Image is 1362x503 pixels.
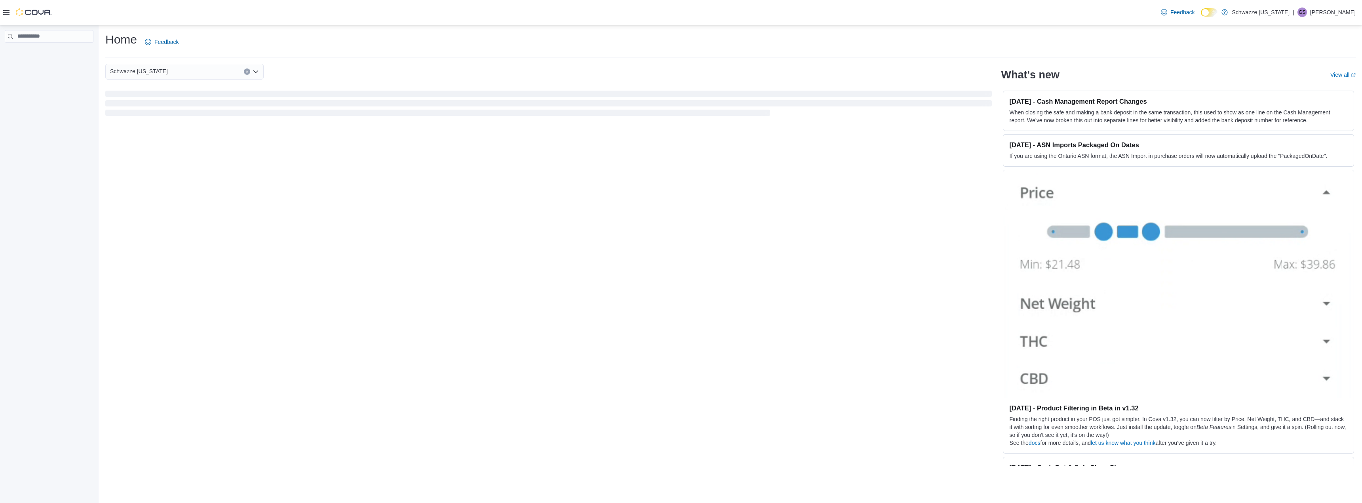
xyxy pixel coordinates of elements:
div: Gulzar Sayall [1297,8,1307,17]
p: Finding the right product in your POS just got simpler. In Cova v1.32, you can now filter by Pric... [1010,415,1347,439]
p: Schwazze [US_STATE] [1232,8,1290,17]
p: | [1293,8,1294,17]
p: See the for more details, and after you’ve given it a try. [1010,439,1347,447]
h3: [DATE] - ASN Imports Packaged On Dates [1010,141,1347,149]
a: let us know what you think [1091,440,1155,446]
span: GS [1299,8,1305,17]
span: Feedback [154,38,179,46]
input: Dark Mode [1201,8,1217,17]
svg: External link [1351,73,1356,78]
h2: What's new [1001,68,1060,81]
h1: Home [105,32,137,47]
a: Feedback [142,34,182,50]
h3: [DATE] - Cash Out & Safe Close Changes [1010,463,1347,471]
span: Schwazze [US_STATE] [110,66,168,76]
h3: [DATE] - Product Filtering in Beta in v1.32 [1010,404,1347,412]
nav: Complex example [5,44,93,63]
a: docs [1029,440,1041,446]
p: If you are using the Ontario ASN format, the ASN Import in purchase orders will now automatically... [1010,152,1347,160]
button: Open list of options [253,68,259,75]
img: Cova [16,8,51,16]
a: Feedback [1158,4,1198,20]
span: Loading [105,92,992,118]
h3: [DATE] - Cash Management Report Changes [1010,97,1347,105]
p: [PERSON_NAME] [1310,8,1356,17]
a: View allExternal link [1330,72,1356,78]
span: Feedback [1170,8,1195,16]
p: When closing the safe and making a bank deposit in the same transaction, this used to show as one... [1010,108,1347,124]
em: Beta Features [1197,424,1231,430]
button: Clear input [244,68,250,75]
